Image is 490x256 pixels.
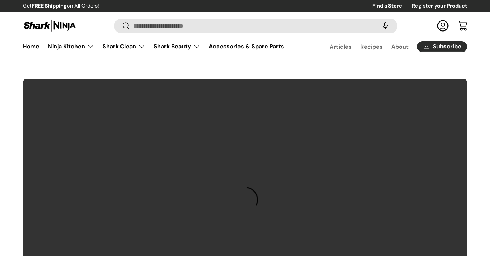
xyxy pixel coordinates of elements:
[48,39,94,54] a: Ninja Kitchen
[98,39,149,54] summary: Shark Clean
[312,39,467,54] nav: Secondary
[417,41,467,52] a: Subscribe
[149,39,204,54] summary: Shark Beauty
[330,40,352,54] a: Articles
[391,40,409,54] a: About
[44,39,98,54] summary: Ninja Kitchen
[372,2,412,10] a: Find a Store
[23,19,76,33] img: Shark Ninja Philippines
[32,3,67,9] strong: FREE Shipping
[209,39,284,53] a: Accessories & Spare Parts
[103,39,145,54] a: Shark Clean
[23,39,284,54] nav: Primary
[23,39,39,53] a: Home
[433,44,461,49] span: Subscribe
[412,2,467,10] a: Register your Product
[23,2,99,10] p: Get on All Orders!
[374,18,397,34] speech-search-button: Search by voice
[154,39,200,54] a: Shark Beauty
[360,40,383,54] a: Recipes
